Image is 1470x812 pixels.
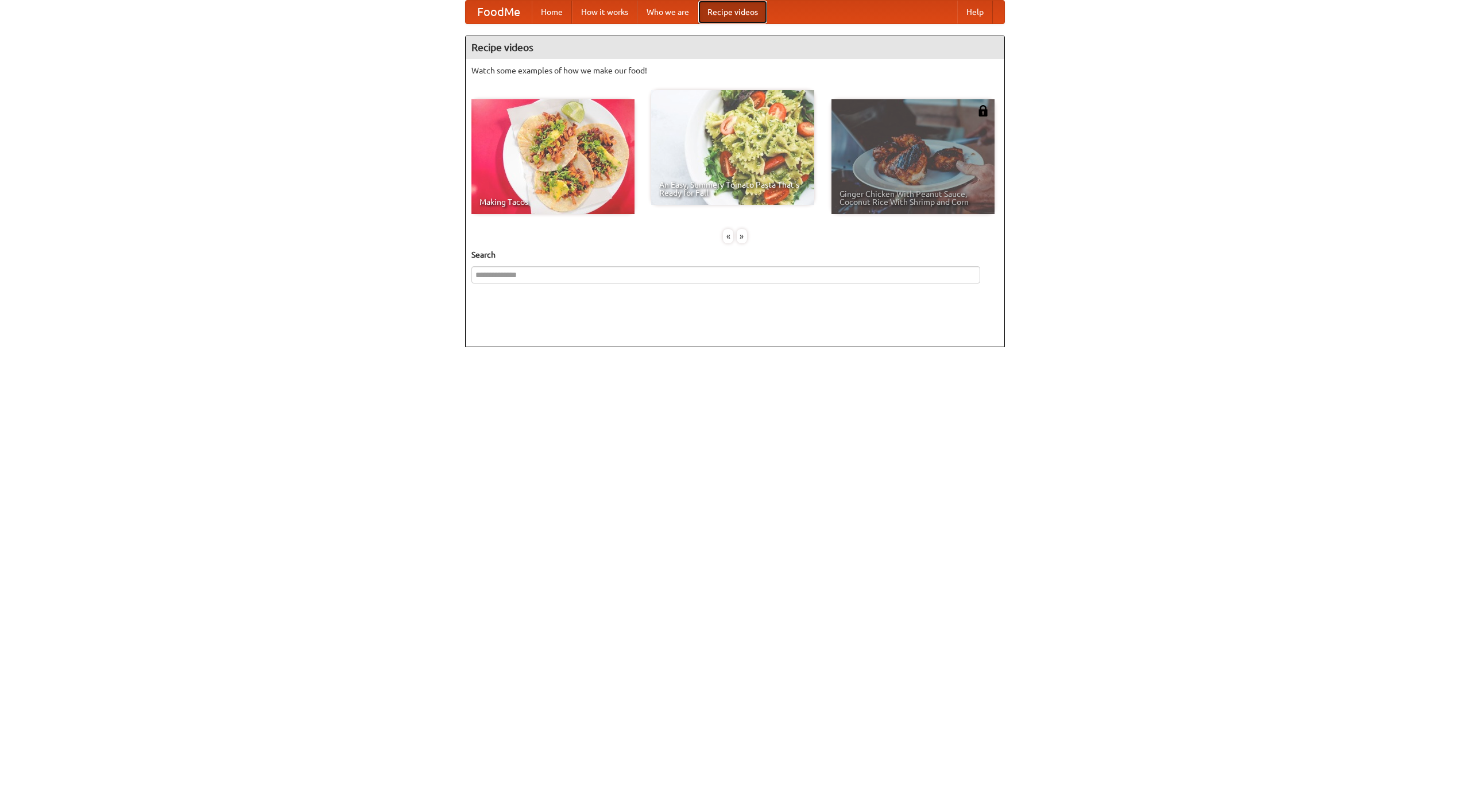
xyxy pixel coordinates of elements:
a: FoodMe [466,1,532,24]
h5: Search [471,249,999,261]
span: Making Tacos [479,198,626,206]
a: Making Tacos [471,99,635,214]
a: Help [957,1,993,24]
a: How it works [572,1,637,24]
div: « [723,229,733,243]
div: » [737,229,747,243]
a: Recipe videos [698,1,767,24]
a: Who we are [637,1,698,24]
a: An Easy, Summery Tomato Pasta That's Ready for Fall [651,90,814,205]
p: Watch some examples of how we make our food! [471,65,999,76]
img: 483408.png [977,105,989,116]
h4: Recipe videos [466,36,1004,59]
span: An Easy, Summery Tomato Pasta That's Ready for Fall [659,181,806,197]
a: Home [532,1,572,24]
